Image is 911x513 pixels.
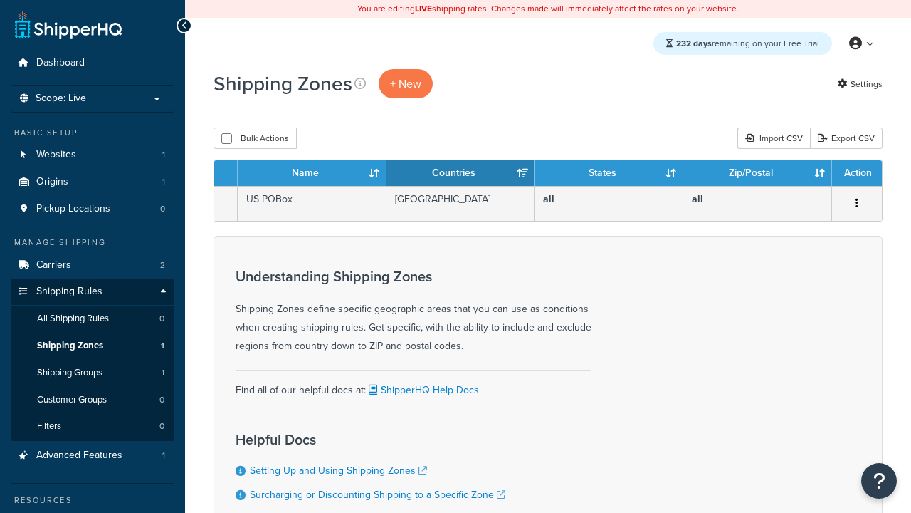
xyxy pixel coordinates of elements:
[36,259,71,271] span: Carriers
[160,203,165,215] span: 0
[36,450,122,462] span: Advanced Features
[11,169,174,195] li: Origins
[159,394,164,406] span: 0
[250,463,427,478] a: Setting Up and Using Shipping Zones
[11,306,174,332] a: All Shipping Rules 0
[236,370,591,400] div: Find all of our helpful docs at:
[11,252,174,279] a: Carriers 2
[162,176,165,188] span: 1
[36,286,102,298] span: Shipping Rules
[159,420,164,432] span: 0
[653,32,832,55] div: remaining on your Free Trial
[37,340,103,352] span: Shipping Zones
[11,413,174,440] a: Filters 0
[11,360,174,386] a: Shipping Groups 1
[36,149,76,161] span: Websites
[676,37,712,50] strong: 232 days
[11,196,174,222] a: Pickup Locations 0
[236,269,591,356] div: Shipping Zones define specific geographic areas that you can use as conditions when creating ship...
[838,74,883,94] a: Settings
[214,128,297,149] button: Bulk Actions
[214,70,352,98] h1: Shipping Zones
[543,192,554,207] b: all
[238,160,386,186] th: Name: activate to sort column ascending
[11,50,174,76] a: Dashboard
[415,2,432,15] b: LIVE
[11,413,174,440] li: Filters
[250,487,505,502] a: Surcharging or Discounting Shipping to a Specific Zone
[37,420,61,432] span: Filters
[11,442,174,469] a: Advanced Features 1
[11,127,174,139] div: Basic Setup
[379,69,433,98] a: + New
[37,313,109,325] span: All Shipping Rules
[162,450,165,462] span: 1
[36,57,85,69] span: Dashboard
[162,367,164,379] span: 1
[161,340,164,352] span: 1
[11,387,174,413] a: Customer Groups 0
[11,252,174,279] li: Carriers
[11,333,174,359] a: Shipping Zones 1
[36,203,110,215] span: Pickup Locations
[159,313,164,325] span: 0
[11,494,174,507] div: Resources
[737,128,810,149] div: Import CSV
[238,186,386,221] td: US POBox
[11,360,174,386] li: Shipping Groups
[236,269,591,284] h3: Understanding Shipping Zones
[11,196,174,222] li: Pickup Locations
[236,432,505,447] h3: Helpful Docs
[36,93,86,105] span: Scope: Live
[162,149,165,161] span: 1
[11,279,174,305] a: Shipping Rules
[15,11,122,39] a: ShipperHQ Home
[37,367,102,379] span: Shipping Groups
[386,186,535,221] td: [GEOGRAPHIC_DATA]
[692,192,703,207] b: all
[366,383,479,398] a: ShipperHQ Help Docs
[11,387,174,413] li: Customer Groups
[160,259,165,271] span: 2
[683,160,832,186] th: Zip/Postal: activate to sort column ascending
[11,237,174,249] div: Manage Shipping
[11,142,174,168] a: Websites 1
[386,160,535,186] th: Countries: activate to sort column ascending
[11,142,174,168] li: Websites
[535,160,683,186] th: States: activate to sort column ascending
[11,169,174,195] a: Origins 1
[390,76,421,92] span: + New
[810,128,883,149] a: Export CSV
[11,306,174,332] li: All Shipping Rules
[861,463,897,499] button: Open Resource Center
[11,333,174,359] li: Shipping Zones
[11,279,174,441] li: Shipping Rules
[11,442,174,469] li: Advanced Features
[37,394,107,406] span: Customer Groups
[36,176,68,188] span: Origins
[832,160,882,186] th: Action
